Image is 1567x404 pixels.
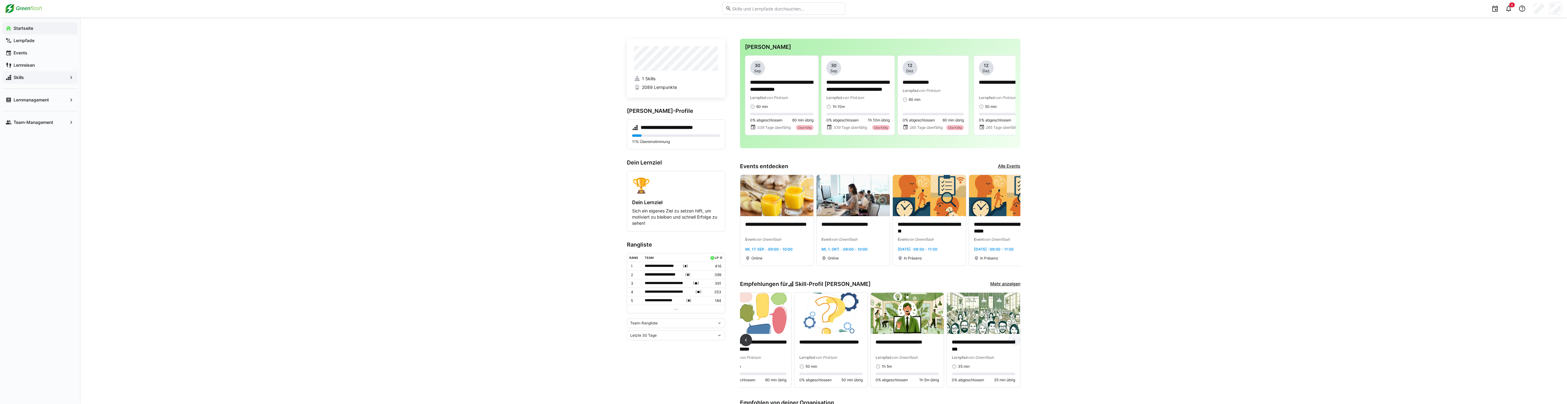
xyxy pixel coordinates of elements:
h3: Rangliste [627,241,725,248]
span: 35 min übrig [994,378,1015,382]
span: Lernpfad [903,88,919,93]
img: image [947,293,1020,334]
span: 50 min [985,104,997,109]
h3: Events entdecken [740,163,788,170]
div: 🏆 [632,176,720,194]
span: 60 min [756,104,768,109]
span: von Greenflash [984,237,1010,242]
span: 1h 10m [833,104,845,109]
h3: Empfehlungen für [740,281,871,287]
p: 184 [709,298,721,303]
span: 60 min [909,97,920,102]
span: 50 min übrig [841,378,863,382]
p: 11% Übereinstimmung [632,139,720,144]
p: 5 [631,298,640,303]
span: 35 min [958,364,970,369]
span: Lernpfad [979,95,995,100]
span: Skill-Profil [PERSON_NAME] [795,281,871,287]
img: image [718,293,791,334]
span: ( ) [685,271,691,278]
span: Team-Rangliste [630,321,658,326]
img: image [893,175,966,216]
div: Überfällig [796,125,813,130]
span: Sep [754,69,761,73]
span: 60 min übrig [943,118,964,123]
span: 265 Tage überfällig [986,125,1019,130]
span: ( ) [693,280,699,287]
p: 399 [709,272,721,277]
span: 0% abgeschlossen [826,118,859,123]
span: 12 [908,62,912,69]
span: 1h 5m übrig [919,378,939,382]
span: von Pinktum [919,88,940,93]
p: 391 [709,281,721,286]
span: 30 [831,62,837,69]
span: Online [751,256,762,261]
span: von Pinktum [766,95,788,100]
p: 4 [631,290,640,295]
span: von Pinktum [815,355,837,360]
span: In Präsenz [980,256,998,261]
span: 0% abgeschlossen [979,118,1011,123]
span: 60 min übrig [792,118,813,123]
p: 2 [631,272,640,277]
h4: Dein Lernziel [632,199,720,205]
a: ø [720,255,722,260]
span: ( ) [686,297,691,304]
span: [DATE] · 09:30 - 11:30 [898,247,937,252]
img: image [871,293,944,334]
span: 0% abgeschlossen [952,378,984,382]
span: Sep [830,69,837,73]
p: 3 [631,281,640,286]
span: Lernpfad [952,355,968,360]
span: Dez [906,69,913,73]
span: ( ) [695,289,702,295]
h3: Dein Lernziel [627,159,725,166]
span: 1h 5m [882,364,892,369]
span: 0% abgeschlossen [750,118,782,123]
span: In Präsenz [904,256,922,261]
span: Mi, 1. Okt. · 09:00 - 10:00 [821,247,868,252]
span: 0% abgeschlossen [876,378,908,382]
span: Lernpfad [876,355,892,360]
span: Event [821,237,831,242]
span: Event [745,237,755,242]
span: von Greenflash [755,237,781,242]
h3: [PERSON_NAME] [745,44,1015,50]
div: Überfällig [946,125,964,130]
span: 339 Tage überfällig [833,125,867,130]
span: Online [828,256,839,261]
span: 2089 Lernpunkte [642,84,677,90]
span: 339 Tage überfällig [757,125,791,130]
span: 12 [984,62,989,69]
span: Event [898,237,908,242]
input: Skills und Lernpfade durchsuchen… [731,6,841,11]
span: Letzte 30 Tage [630,333,657,338]
span: von Greenflash [968,355,994,360]
span: Event [974,237,984,242]
span: 50 min [805,364,817,369]
p: Sich ein eigenes Ziel zu setzen hilft, um motiviert zu bleiben und schnell Erfolge zu sehen! [632,208,720,226]
p: 353 [709,290,721,295]
span: von Greenflash [831,237,857,242]
span: 1 Skills [642,76,655,82]
span: von Pinktum [995,95,1016,100]
span: Mi, 17. Sep. · 09:00 - 10:00 [745,247,793,252]
img: image [817,175,890,216]
span: von Pinktum [739,355,761,360]
span: Dez [983,69,990,73]
span: 60 min übrig [765,378,786,382]
span: 1h 10m übrig [868,118,890,123]
span: 265 Tage überfällig [910,125,943,130]
h3: [PERSON_NAME]-Profile [627,108,725,114]
a: Alle Events [998,163,1020,170]
img: image [794,293,868,334]
div: Rang [629,256,638,259]
span: Lernpfad [799,355,815,360]
span: von Greenflash [908,237,934,242]
span: 0% abgeschlossen [903,118,935,123]
div: Team [645,256,654,259]
span: von Pinktum [842,95,864,100]
span: 6 [1511,3,1513,7]
div: Überfällig [872,125,890,130]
